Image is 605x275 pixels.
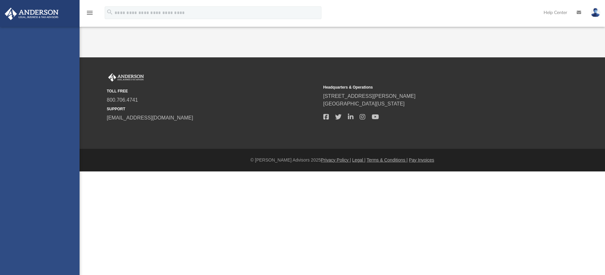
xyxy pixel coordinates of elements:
[3,8,60,20] img: Anderson Advisors Platinum Portal
[107,115,193,120] a: [EMAIL_ADDRESS][DOMAIN_NAME]
[323,84,535,90] small: Headquarters & Operations
[107,88,319,94] small: TOLL FREE
[107,73,145,82] img: Anderson Advisors Platinum Portal
[323,101,405,106] a: [GEOGRAPHIC_DATA][US_STATE]
[107,97,138,103] a: 800.706.4741
[323,93,416,99] a: [STREET_ADDRESS][PERSON_NAME]
[86,9,94,17] i: menu
[86,12,94,17] a: menu
[352,157,366,163] a: Legal |
[409,157,434,163] a: Pay Invoices
[106,9,113,16] i: search
[367,157,408,163] a: Terms & Conditions |
[591,8,600,17] img: User Pic
[107,106,319,112] small: SUPPORT
[321,157,351,163] a: Privacy Policy |
[80,157,605,163] div: © [PERSON_NAME] Advisors 2025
